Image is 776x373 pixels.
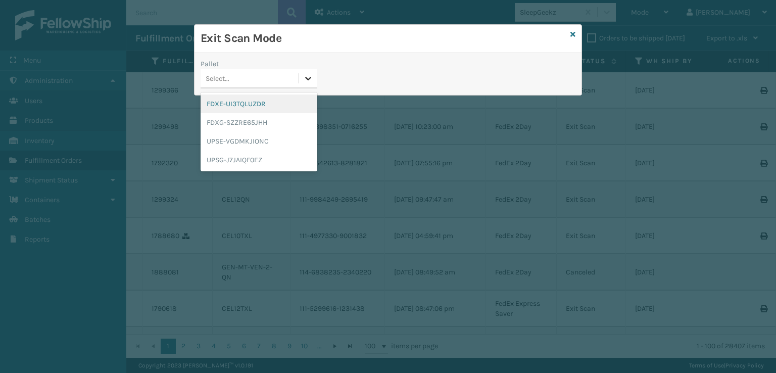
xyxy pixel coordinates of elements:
div: Select... [206,73,229,84]
div: FDXE-UI3TQLUZDR [201,95,317,113]
h3: Exit Scan Mode [201,31,566,46]
div: FDXG-SZZRE65JHH [201,113,317,132]
label: Pallet [201,59,219,69]
div: UPSG-J7JAIQF0EZ [201,151,317,169]
div: UPSE-VGDMKJIONC [201,132,317,151]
